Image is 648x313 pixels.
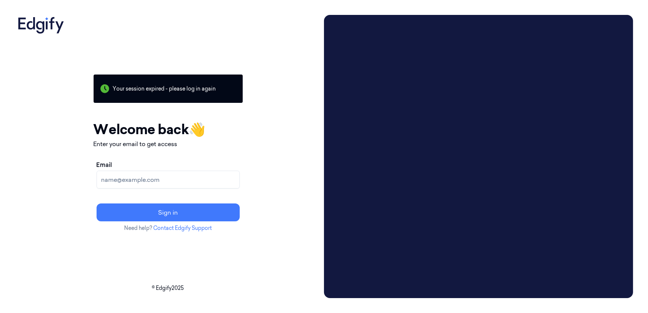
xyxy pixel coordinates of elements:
div: Your session expired - please log in again [94,75,243,103]
p: Need help? [94,224,243,232]
p: Enter your email to get access [94,139,243,148]
h1: Welcome back 👋 [94,119,243,139]
a: Contact Edgify Support [153,225,212,231]
p: © Edgify 2025 [15,284,321,292]
label: Email [97,160,112,169]
input: name@example.com [97,171,240,189]
button: Sign in [97,203,240,221]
